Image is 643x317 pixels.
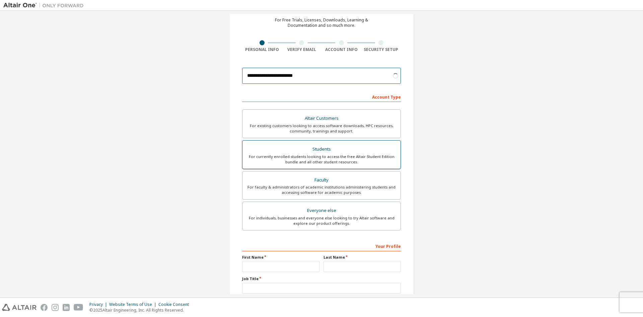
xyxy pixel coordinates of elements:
div: Everyone else [246,206,397,215]
label: Job Title [242,276,401,281]
img: youtube.svg [74,304,83,311]
div: Your Profile [242,241,401,251]
img: altair_logo.svg [2,304,37,311]
div: For individuals, businesses and everyone else looking to try Altair software and explore our prod... [246,215,397,226]
div: Faculty [246,175,397,185]
img: facebook.svg [41,304,48,311]
div: For existing customers looking to access software downloads, HPC resources, community, trainings ... [246,123,397,134]
label: First Name [242,255,319,260]
img: instagram.svg [52,304,59,311]
div: Cookie Consent [158,302,193,307]
div: For faculty & administrators of academic institutions administering students and accessing softwa... [246,184,397,195]
img: linkedin.svg [63,304,70,311]
div: Account Info [321,47,361,52]
p: © 2025 Altair Engineering, Inc. All Rights Reserved. [89,307,193,313]
div: Personal Info [242,47,282,52]
div: Account Type [242,91,401,102]
div: Security Setup [361,47,401,52]
div: Students [246,145,397,154]
label: Last Name [324,255,401,260]
div: For Free Trials, Licenses, Downloads, Learning & Documentation and so much more. [275,17,368,28]
div: Privacy [89,302,109,307]
img: Altair One [3,2,87,9]
div: Verify Email [282,47,322,52]
div: Altair Customers [246,114,397,123]
div: For currently enrolled students looking to access the free Altair Student Edition bundle and all ... [246,154,397,165]
div: Website Terms of Use [109,302,158,307]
